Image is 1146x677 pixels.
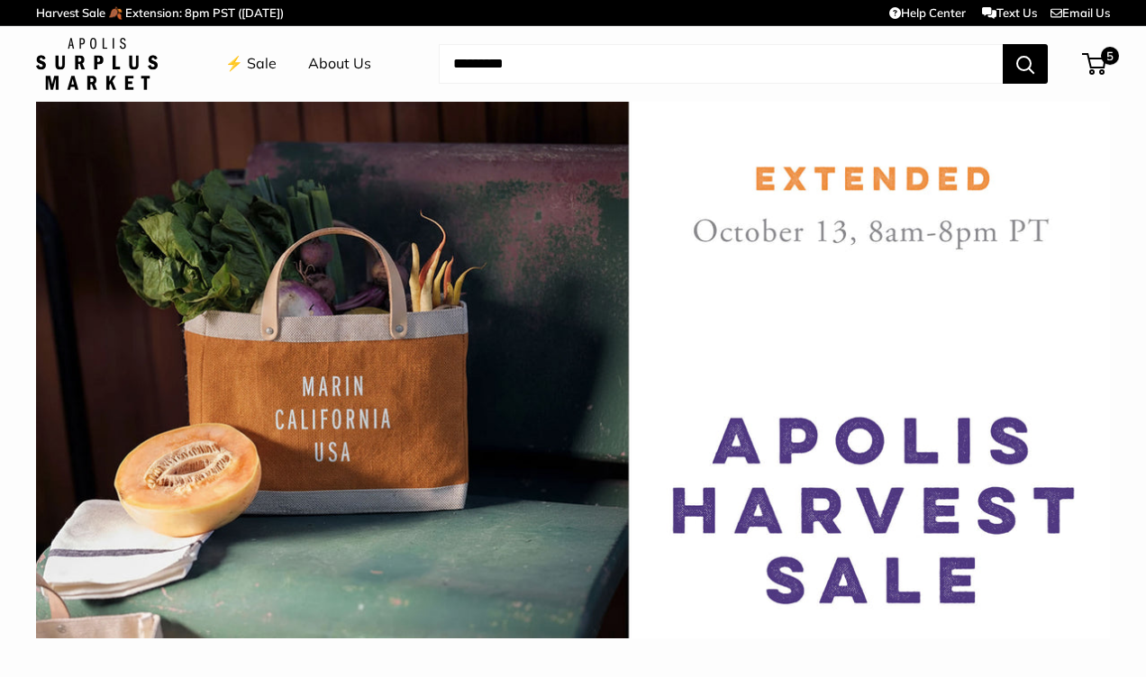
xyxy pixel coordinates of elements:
a: ⚡️ Sale [225,50,277,77]
a: About Us [308,50,371,77]
button: Search [1003,44,1048,84]
input: Search... [439,44,1003,84]
a: Text Us [982,5,1037,20]
a: Help Center [889,5,966,20]
a: Email Us [1050,5,1110,20]
span: 5 [1101,47,1119,65]
a: 5 [1084,53,1106,75]
img: Apolis: Surplus Market [36,38,158,90]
